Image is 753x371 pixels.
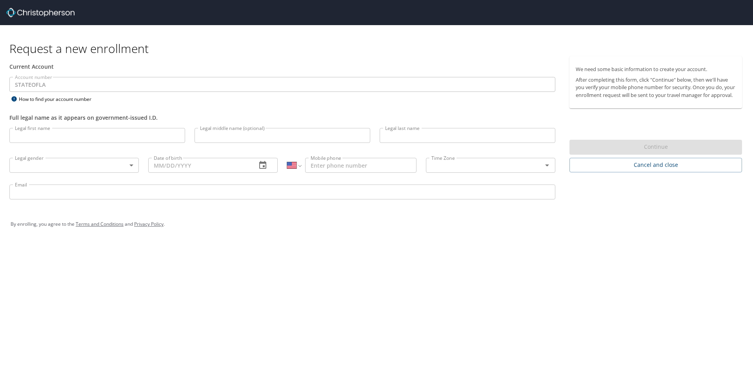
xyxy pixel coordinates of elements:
p: We need some basic information to create your account. [576,66,736,73]
div: Current Account [9,62,555,71]
a: Terms and Conditions [76,221,124,227]
p: After completing this form, click "Continue" below, then we'll have you verify your mobile phone ... [576,76,736,99]
input: Enter phone number [305,158,417,173]
span: Cancel and close [576,160,736,170]
div: ​ [9,158,139,173]
button: Cancel and close [569,158,742,172]
h1: Request a new enrollment [9,41,748,56]
div: How to find your account number [9,94,107,104]
input: MM/DD/YYYY [148,158,250,173]
a: Privacy Policy [134,221,164,227]
img: cbt logo [6,8,75,17]
div: By enrolling, you agree to the and . [11,214,742,234]
button: Open [542,160,553,171]
div: Full legal name as it appears on government-issued I.D. [9,113,555,122]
